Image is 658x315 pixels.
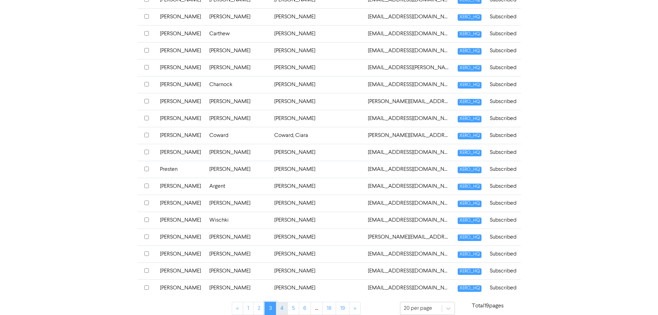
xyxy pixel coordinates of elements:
[270,229,364,245] td: [PERSON_NAME]
[486,93,521,110] td: Subscribed
[458,48,481,55] span: XERO_HQ
[276,302,288,315] a: Page 4
[458,31,481,38] span: XERO_HQ
[270,262,364,279] td: [PERSON_NAME]
[270,110,364,127] td: [PERSON_NAME]
[205,161,270,178] td: [PERSON_NAME]
[486,212,521,229] td: Subscribed
[265,302,276,315] a: Page 3 is your current page
[270,195,364,212] td: [PERSON_NAME]
[486,229,521,245] td: Subscribed
[299,302,311,315] a: Page 6
[458,268,481,275] span: XERO_HQ
[205,76,270,93] td: Charnock
[486,127,521,144] td: Subscribed
[270,59,364,76] td: [PERSON_NAME]
[458,14,481,21] span: XERO_HQ
[243,302,254,315] a: Page 1
[270,178,364,195] td: [PERSON_NAME]
[156,161,205,178] td: Presten
[156,144,205,161] td: [PERSON_NAME]
[232,302,243,315] a: «
[364,93,454,110] td: chris.miller@bendigoadelaide.com.au
[486,245,521,262] td: Subscribed
[458,201,481,207] span: XERO_HQ
[486,195,521,212] td: Subscribed
[458,251,481,258] span: XERO_HQ
[364,245,454,262] td: crawdad@internode.on.net
[270,245,364,262] td: [PERSON_NAME]
[205,8,270,25] td: [PERSON_NAME]
[486,25,521,42] td: Subscribed
[270,25,364,42] td: [PERSON_NAME]
[486,161,521,178] td: Subscribed
[156,93,205,110] td: [PERSON_NAME]
[349,302,361,315] a: »
[458,285,481,292] span: XERO_HQ
[205,93,270,110] td: [PERSON_NAME]
[205,262,270,279] td: [PERSON_NAME]
[571,240,658,315] iframe: Chat Widget
[322,302,336,315] a: Page 18
[364,59,454,76] td: c-fenton@live.com.au
[486,42,521,59] td: Subscribed
[364,178,454,195] td: coogie2108@gmail.com
[156,25,205,42] td: [PERSON_NAME]
[270,212,364,229] td: [PERSON_NAME]
[156,178,205,195] td: [PERSON_NAME]
[458,65,481,72] span: XERO_HQ
[270,76,364,93] td: [PERSON_NAME]
[486,178,521,195] td: Subscribed
[364,161,454,178] td: contact@prestenwarren.com
[205,195,270,212] td: [PERSON_NAME]
[270,8,364,25] td: [PERSON_NAME]
[486,144,521,161] td: Subscribed
[156,76,205,93] td: [PERSON_NAME]
[486,279,521,296] td: Subscribed
[486,110,521,127] td: Subscribed
[486,8,521,25] td: Subscribed
[364,25,454,42] td: carthewkaren@yahoo.com.au
[458,184,481,190] span: XERO_HQ
[270,144,364,161] td: [PERSON_NAME]
[156,262,205,279] td: [PERSON_NAME]
[156,195,205,212] td: [PERSON_NAME]
[364,127,454,144] td: ciara.m.coward@gmail.com
[270,93,364,110] td: [PERSON_NAME]
[156,229,205,245] td: [PERSON_NAME]
[458,116,481,122] span: XERO_HQ
[156,42,205,59] td: [PERSON_NAME]
[205,144,270,161] td: [PERSON_NAME]
[336,302,350,315] a: Page 19
[270,42,364,59] td: [PERSON_NAME]
[205,59,270,76] td: [PERSON_NAME]
[364,279,454,296] td: damiankemp1234@gmail.com
[364,8,454,25] td: carolynczubak@yahoo.com.au
[458,217,481,224] span: XERO_HQ
[364,195,454,212] td: cordanbateman@outlook.com
[205,229,270,245] td: [PERSON_NAME]
[270,161,364,178] td: [PERSON_NAME]
[486,59,521,76] td: Subscribed
[364,229,454,245] td: craig.curtis549@schools.sa.edu.au
[156,127,205,144] td: [PERSON_NAME]
[458,82,481,89] span: XERO_HQ
[364,110,454,127] td: christielucas@bigpond.com
[156,279,205,296] td: [PERSON_NAME]
[458,99,481,105] span: XERO_HQ
[287,302,299,315] a: Page 5
[205,279,270,296] td: [PERSON_NAME]
[458,234,481,241] span: XERO_HQ
[270,279,364,296] td: [PERSON_NAME]
[205,25,270,42] td: Carthew
[205,212,270,229] td: Wischki
[458,133,481,139] span: XERO_HQ
[205,127,270,144] td: Coward
[205,110,270,127] td: [PERSON_NAME]
[364,76,454,93] td: charnockalice612@gmail.com
[486,76,521,93] td: Subscribed
[156,59,205,76] td: [PERSON_NAME]
[364,212,454,229] td: cradleraven@gmail.com
[364,262,454,279] td: cynthiasantoro03@gmail.com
